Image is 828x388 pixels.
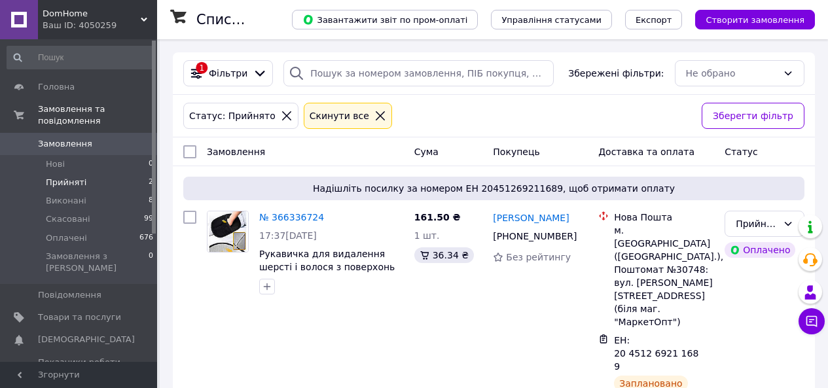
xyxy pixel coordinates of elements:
[414,230,440,241] span: 1 шт.
[259,249,395,298] a: Рукавичка для видалення шерсті і волося з поверхонь двостороння антистатична 20×12 см
[189,182,799,195] span: Надішліть посилку за номером ЕН 20451269211689, щоб отримати оплату
[490,227,577,245] div: [PHONE_NUMBER]
[207,211,249,253] a: Фото товару
[46,158,65,170] span: Нові
[38,103,157,127] span: Замовлення та повідомлення
[682,14,815,24] a: Створити замовлення
[38,311,121,323] span: Товари та послуги
[38,357,121,380] span: Показники роботи компанії
[414,247,474,263] div: 36.34 ₴
[43,8,141,20] span: DomHome
[686,66,778,80] div: Не обрано
[414,147,439,157] span: Cума
[598,147,694,157] span: Доставка та оплата
[46,195,86,207] span: Виконані
[149,158,153,170] span: 0
[46,213,90,225] span: Скасовані
[38,138,92,150] span: Замовлення
[46,251,149,274] span: Замовлення з [PERSON_NAME]
[493,147,539,157] span: Покупець
[38,334,135,345] span: [DEMOGRAPHIC_DATA]
[725,147,758,157] span: Статус
[149,195,153,207] span: 8
[259,212,324,222] a: № 366336724
[614,335,698,372] span: ЕН: 20 4512 6921 1689
[706,15,804,25] span: Створити замовлення
[636,15,672,25] span: Експорт
[144,213,153,225] span: 99
[149,177,153,188] span: 2
[501,15,602,25] span: Управління статусами
[187,109,278,123] div: Статус: Прийнято
[493,211,569,224] a: [PERSON_NAME]
[207,211,248,252] img: Фото товару
[46,177,86,188] span: Прийняті
[695,10,815,29] button: Створити замовлення
[506,252,571,262] span: Без рейтингу
[292,10,478,29] button: Завантажити звіт по пром-оплаті
[614,224,714,328] div: м. [GEOGRAPHIC_DATA] ([GEOGRAPHIC_DATA].), Поштомат №30748: вул. [PERSON_NAME][STREET_ADDRESS] (б...
[139,232,153,244] span: 676
[259,230,317,241] span: 17:37[DATE]
[38,289,101,301] span: Повідомлення
[207,147,265,157] span: Замовлення
[209,67,247,80] span: Фільтри
[283,60,554,86] input: Пошук за номером замовлення, ПІБ покупця, номером телефону, Email, номером накладної
[491,10,612,29] button: Управління статусами
[46,232,87,244] span: Оплачені
[7,46,154,69] input: Пошук
[38,81,75,93] span: Головна
[302,14,467,26] span: Завантажити звіт по пром-оплаті
[799,308,825,334] button: Чат з покупцем
[568,67,664,80] span: Збережені фільтри:
[43,20,157,31] div: Ваш ID: 4050259
[736,217,778,231] div: Прийнято
[625,10,683,29] button: Експорт
[196,12,329,27] h1: Список замовлень
[725,242,795,258] div: Оплачено
[713,109,793,123] span: Зберегти фільтр
[614,211,714,224] div: Нова Пошта
[149,251,153,274] span: 0
[307,109,372,123] div: Cкинути все
[414,212,461,222] span: 161.50 ₴
[702,103,804,129] button: Зберегти фільтр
